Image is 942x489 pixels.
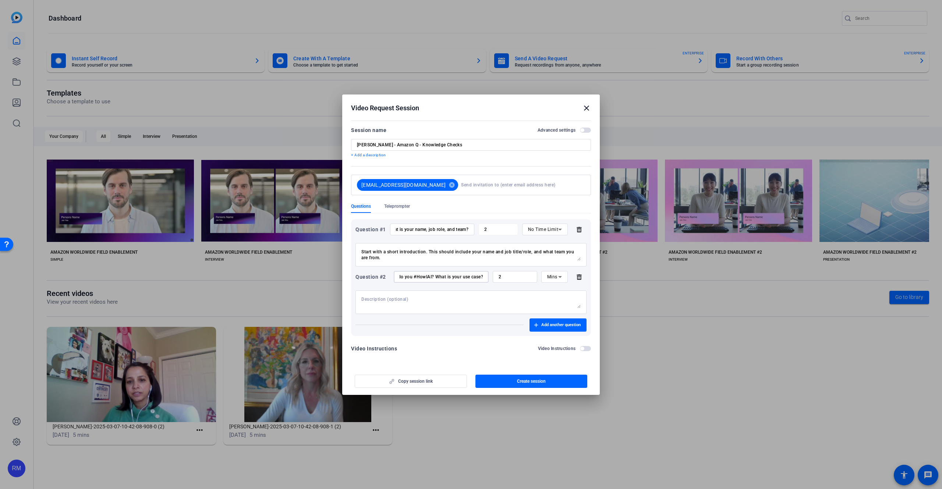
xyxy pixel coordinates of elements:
[355,225,386,234] div: Question #1
[461,178,582,192] input: Send invitation to (enter email address here)
[351,203,371,209] span: Questions
[547,274,557,279] span: Mins
[541,322,581,328] span: Add another question
[446,182,458,188] mat-icon: cancel
[517,378,546,384] span: Create session
[475,375,588,388] button: Create session
[355,272,390,281] div: Question #2
[361,181,446,189] span: [EMAIL_ADDRESS][DOMAIN_NAME]
[400,274,483,280] input: Enter your question here
[384,203,410,209] span: Teleprompter
[351,104,591,113] div: Video Request Session
[351,344,397,353] div: Video Instructions
[528,227,559,232] span: No Time Limit
[538,346,576,351] h2: Video Instructions
[538,127,576,133] h2: Advanced settings
[396,226,468,232] input: Enter your question here
[499,274,531,280] input: Time
[484,226,512,232] input: Time
[582,104,591,113] mat-icon: close
[351,126,386,135] div: Session name
[530,318,587,332] button: Add another question
[357,142,585,148] input: Enter Session Name
[351,152,591,158] p: + Add a description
